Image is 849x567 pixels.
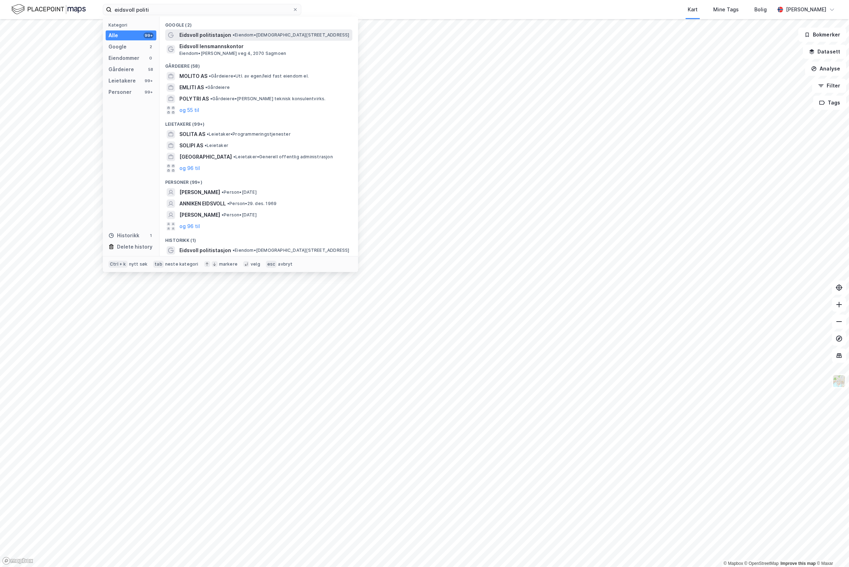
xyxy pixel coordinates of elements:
[205,85,207,90] span: •
[148,67,153,72] div: 58
[222,212,224,217] span: •
[209,73,211,79] span: •
[112,4,292,15] input: Søk på adresse, matrikkel, gårdeiere, leietakere eller personer
[205,85,230,90] span: Gårdeiere
[179,95,209,103] span: POLYTRI AS
[832,374,846,388] img: Z
[786,5,826,14] div: [PERSON_NAME]
[148,233,153,238] div: 1
[207,131,209,137] span: •
[814,533,849,567] div: Kontrollprogram for chat
[227,201,277,206] span: Person • 29. des. 1969
[11,3,86,16] img: logo.f888ab2527a4732fd821a326f86c7f29.svg
[207,131,291,137] span: Leietaker • Programmeringstjenester
[108,22,156,28] div: Kategori
[222,212,257,218] span: Person • [DATE]
[233,32,235,38] span: •
[108,65,134,74] div: Gårdeiere
[688,5,698,14] div: Kart
[117,243,152,251] div: Delete history
[153,261,164,268] div: tab
[179,211,220,219] span: [PERSON_NAME]
[2,557,33,565] a: Mapbox homepage
[165,261,199,267] div: neste kategori
[179,164,200,172] button: og 96 til
[798,28,846,42] button: Bokmerker
[814,533,849,567] iframe: Chat Widget
[210,96,212,101] span: •
[160,17,358,29] div: Google (2)
[222,189,257,195] span: Person • [DATE]
[108,231,139,240] div: Historikk
[108,76,136,85] div: Leietakere
[148,44,153,50] div: 2
[219,261,238,267] div: markere
[278,261,292,267] div: avbryt
[209,73,309,79] span: Gårdeiere • Utl. av egen/leid fast eiendom el.
[227,201,229,206] span: •
[108,261,128,268] div: Ctrl + k
[108,42,127,51] div: Google
[148,55,153,61] div: 0
[144,89,153,95] div: 99+
[108,88,132,96] div: Personer
[179,72,207,80] span: MOLITO AS
[160,232,358,245] div: Historikk (1)
[179,42,350,51] span: Eidsvoll lensmannskontor
[129,261,148,267] div: nytt søk
[179,222,200,231] button: og 96 til
[108,31,118,40] div: Alle
[724,561,743,566] a: Mapbox
[233,248,235,253] span: •
[144,78,153,84] div: 99+
[179,83,204,92] span: EMLITI AS
[222,189,224,195] span: •
[179,246,231,255] span: Eidsvoll politistasjon
[805,62,846,76] button: Analyse
[233,154,333,160] span: Leietaker • Generell offentlig administrasjon
[812,79,846,93] button: Filter
[233,154,235,159] span: •
[251,261,260,267] div: velg
[233,248,350,253] span: Eiendom • [DEMOGRAPHIC_DATA][STREET_ADDRESS]
[781,561,816,566] a: Improve this map
[179,130,205,138] span: SOLITA AS
[233,32,350,38] span: Eiendom • [DEMOGRAPHIC_DATA][STREET_ADDRESS]
[713,5,739,14] div: Mine Tags
[108,54,139,62] div: Eiendommer
[754,5,767,14] div: Bolig
[205,143,228,148] span: Leietaker
[179,153,232,161] span: [GEOGRAPHIC_DATA]
[179,188,220,197] span: [PERSON_NAME]
[179,141,203,150] span: SOLIPI AS
[266,261,277,268] div: esc
[179,31,231,39] span: Eidsvoll politistasjon
[813,96,846,110] button: Tags
[160,58,358,70] div: Gårdeiere (58)
[210,96,326,102] span: Gårdeiere • [PERSON_NAME] teknisk konsulentvirks.
[144,33,153,38] div: 99+
[179,106,199,114] button: og 55 til
[205,143,207,148] span: •
[179,199,226,208] span: ANNIKEN EIDSVOLL
[803,45,846,59] button: Datasett
[160,174,358,187] div: Personer (99+)
[160,116,358,129] div: Leietakere (99+)
[179,51,286,56] span: Eiendom • [PERSON_NAME] veg 4, 2070 Sagmoen
[744,561,779,566] a: OpenStreetMap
